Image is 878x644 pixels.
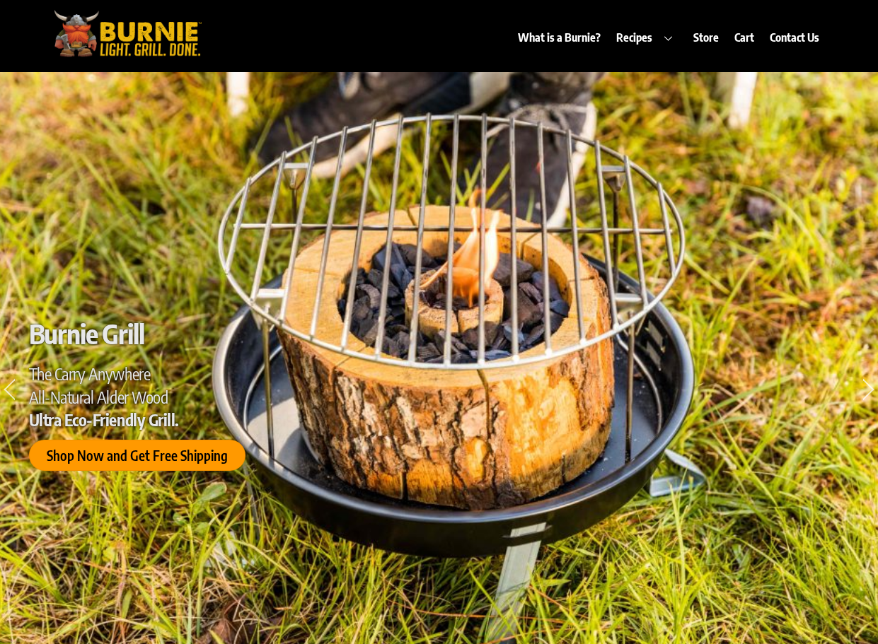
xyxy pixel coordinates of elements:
span: Ultra Eco-Friendly Grill. [29,409,179,430]
a: Burnie Grill [46,40,209,64]
a: Shop Now and Get Free Shipping [29,440,246,471]
a: What is a Burnie? [511,21,607,54]
a: Recipes [610,21,685,54]
span: Shop Now and Get Free Shipping [46,449,227,464]
a: Contact Us [763,21,826,54]
span: The Carry Anywhere [29,363,151,384]
span: All-Natural Alder Wood [29,387,168,407]
span: Burnie Grill [29,316,144,350]
a: Cart [727,21,761,54]
a: Store [686,21,725,54]
img: burniegrill.com-logo-high-res-2020110_500px [46,7,209,60]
